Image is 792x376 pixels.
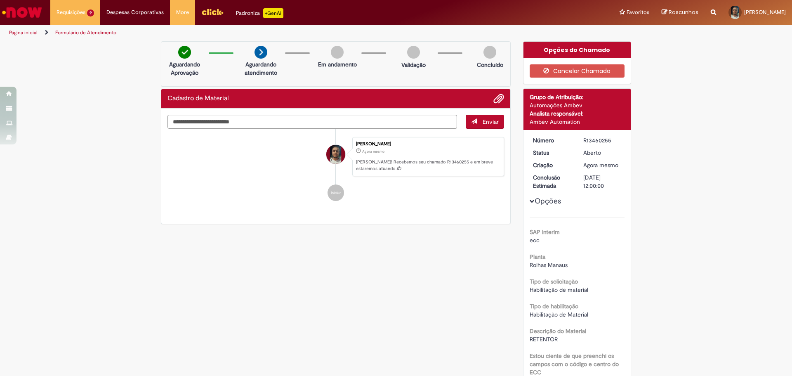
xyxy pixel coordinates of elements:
b: Descrição do Material [530,327,586,335]
div: R13460255 [583,136,622,144]
b: Tipo de habilitação [530,303,578,310]
span: Despesas Corporativas [106,8,164,17]
span: 9 [87,9,94,17]
b: SAP Interim [530,228,560,236]
ul: Trilhas de página [6,25,522,40]
span: ecc [530,236,540,244]
img: img-circle-grey.png [331,46,344,59]
span: Habilitação de material [530,286,588,293]
a: Página inicial [9,29,38,36]
button: Cancelar Chamado [530,64,625,78]
p: Validação [401,61,426,69]
b: Tipo de solicitação [530,278,578,285]
div: [DATE] 12:00:00 [583,173,622,190]
div: Grupo de Atribuição: [530,93,625,101]
span: Agora mesmo [583,161,618,169]
a: Formulário de Atendimento [55,29,116,36]
p: +GenAi [263,8,283,18]
li: Vitor Machioli [167,137,504,177]
div: Vitor Machioli [326,145,345,164]
textarea: Digite sua mensagem aqui... [167,115,457,129]
b: Planta [530,253,545,260]
span: Favoritos [627,8,649,17]
p: [PERSON_NAME]! Recebemos seu chamado R13460255 e em breve estaremos atuando. [356,159,500,172]
div: [PERSON_NAME] [356,142,500,147]
span: More [176,8,189,17]
p: Concluído [477,61,503,69]
dt: Status [527,149,577,157]
ul: Histórico de tíquete [167,129,504,210]
h2: Cadastro de Material Histórico de tíquete [167,95,229,102]
b: Estou ciente de que preenchi os campos com o código e centro do ECC [530,352,619,376]
img: ServiceNow [1,4,43,21]
p: Aguardando atendimento [241,60,281,77]
p: Aguardando Aprovação [165,60,205,77]
a: Rascunhos [662,9,698,17]
div: Aberto [583,149,622,157]
span: Enviar [483,118,499,125]
img: click_logo_yellow_360x200.png [201,6,224,18]
span: Rolhas Manaus [530,261,568,269]
dt: Conclusão Estimada [527,173,577,190]
span: [PERSON_NAME] [744,9,786,16]
span: Habilitação de Material [530,311,588,318]
div: Analista responsável: [530,109,625,118]
div: Padroniza [236,8,283,18]
span: Rascunhos [669,8,698,16]
img: img-circle-grey.png [483,46,496,59]
button: Enviar [466,115,504,129]
div: Automações Ambev [530,101,625,109]
span: Agora mesmo [362,149,384,154]
div: 29/08/2025 00:08:58 [583,161,622,169]
img: check-circle-green.png [178,46,191,59]
time: 28/08/2025 23:08:58 [583,161,618,169]
p: Em andamento [318,60,357,69]
dt: Criação [527,161,577,169]
img: img-circle-grey.png [407,46,420,59]
button: Adicionar anexos [493,93,504,104]
span: Requisições [57,8,85,17]
div: Ambev Automation [530,118,625,126]
img: arrow-next.png [255,46,267,59]
span: RETENTOR [530,336,558,343]
time: 28/08/2025 23:08:58 [362,149,384,154]
dt: Número [527,136,577,144]
div: Opções do Chamado [523,42,631,58]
